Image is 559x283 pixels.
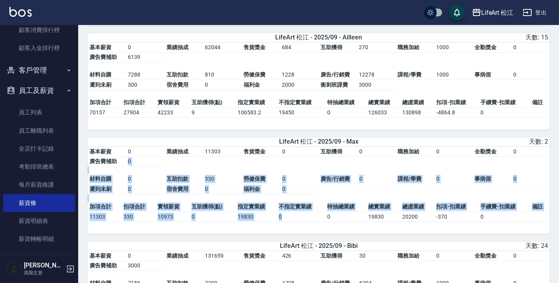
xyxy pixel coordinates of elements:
td: 106583.2 [236,107,277,117]
td: 19830 [366,212,400,222]
button: 員工及薪資 [3,80,75,101]
span: 課程/學費 [398,176,421,182]
a: 員工離職列表 [3,122,75,140]
span: LifeArt 松江 - 2025/09 - Ailleen [275,34,362,42]
td: 42233 [156,107,190,117]
span: 材料自購 [90,71,111,78]
span: LifeArt 松江 - 2025/09 - Bibi [280,242,358,250]
td: 3000 [357,80,396,90]
td: 300 [126,80,165,90]
span: 業績抽成 [167,148,188,155]
td: 1228 [280,70,319,80]
td: 不指定實業績 [277,202,325,212]
span: 遲到未刷 [90,82,111,88]
td: 扣項-扣業績 [434,202,478,212]
td: 0 [511,174,550,184]
td: 0 [280,147,319,157]
td: 27904 [122,107,156,117]
td: 互助獲得(點) [190,98,236,108]
td: 總實業績 [366,98,400,108]
span: 全勤獎金 [475,44,496,50]
td: 0 [280,184,319,194]
td: 7288 [126,70,165,80]
td: 62044 [203,43,242,53]
td: 實領薪資 [156,98,190,108]
span: 勞健保費 [244,176,265,182]
td: 0 [126,43,165,53]
span: 廣告/行銷費 [321,176,350,182]
td: 0 [280,174,319,184]
td: 扣項合計 [122,202,156,212]
td: 0 [126,251,165,261]
td: 0 [478,212,530,222]
td: 1000 [434,70,473,80]
td: 2000 [280,80,319,90]
td: 12278 [357,70,396,80]
td: 0 [126,174,164,184]
td: 0 [325,212,366,222]
a: 顧客入金排行榜 [3,39,75,57]
span: 遲到未刷 [90,186,111,192]
td: 扣項-扣業績 [434,98,478,108]
span: 互助獲得 [321,44,342,50]
td: 810 [203,70,242,80]
span: 售貨獎金 [244,148,265,155]
td: 20200 [400,212,434,222]
td: 0 [511,251,550,261]
td: 實領薪資 [156,202,190,212]
td: 總虛業績 [400,98,434,108]
td: 330 [203,174,242,184]
td: 330 [122,212,156,222]
span: 廣告費補助 [90,158,117,164]
span: 互助獲得 [321,148,342,155]
td: 手續費-扣業績 [478,202,530,212]
td: 684 [280,43,319,53]
span: LifeArt 松江 - 2025/09 - Max [279,138,358,146]
td: -4864.8 [434,107,478,117]
a: 每月薪資維護 [3,176,75,194]
span: 福利金 [244,186,260,192]
td: 0 [434,147,473,157]
td: 指定實業績 [236,202,277,212]
span: 衝刺班課費 [321,82,348,88]
button: 客戶管理 [3,60,75,80]
td: 11303 [88,212,122,222]
td: 3000 [126,261,165,271]
img: Person [6,261,22,277]
td: 19830 [236,212,277,222]
td: 扣項合計 [122,98,156,108]
td: 互助獲得(點) [190,202,236,212]
table: a dense table [88,147,550,202]
div: 天數: 2 [397,138,548,146]
button: LifeArt 松江 [469,5,517,21]
td: 0 [203,80,242,90]
td: 備註 [530,98,550,108]
td: 426 [280,251,319,261]
td: 特抽總業績 [325,98,366,108]
span: 職務加給 [398,148,419,155]
td: 0 [203,184,242,194]
td: 70137 [88,107,122,117]
td: 加項合計 [88,202,122,212]
td: 10973 [156,212,190,222]
span: 互助扣款 [167,71,188,78]
td: 19450 [277,107,325,117]
td: 不指定實業績 [277,98,325,108]
td: 0 [434,251,473,261]
span: 業績抽成 [167,253,188,259]
td: 0 [357,147,396,157]
span: 宿舍費用 [167,82,188,88]
td: 總實業績 [366,202,400,212]
button: 登出 [520,5,550,20]
table: a dense table [88,43,550,98]
td: 9 [190,107,236,117]
td: 0 [190,212,236,222]
span: 廣告/行銷費 [321,71,350,78]
span: 事病假 [475,71,491,78]
a: 員工列表 [3,103,75,121]
span: 基本薪資 [90,44,111,50]
td: 0 [511,147,550,157]
td: 0 [277,212,325,222]
td: 0 [434,174,473,184]
img: Logo [9,7,32,17]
